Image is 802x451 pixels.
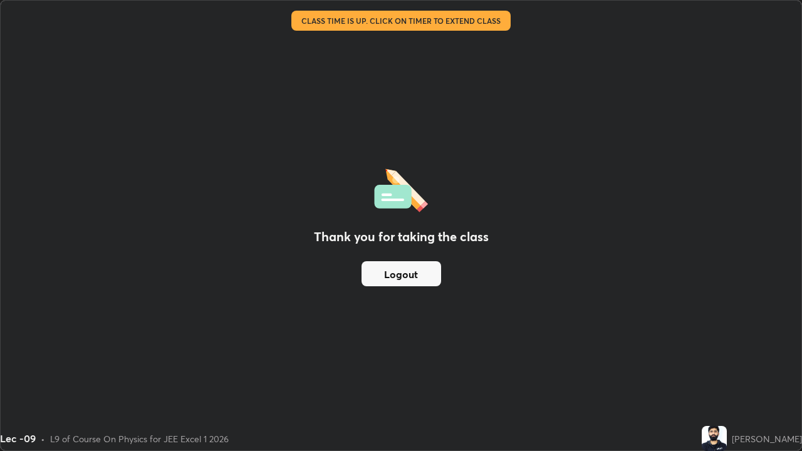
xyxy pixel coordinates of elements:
img: 2349b454c6bd44f8ab76db58f7b727f7.jpg [702,426,727,451]
div: • [41,432,45,445]
div: L9 of Course On Physics for JEE Excel 1 2026 [50,432,229,445]
button: Logout [362,261,441,286]
img: offlineFeedback.1438e8b3.svg [374,165,428,212]
h2: Thank you for taking the class [314,227,489,246]
div: [PERSON_NAME] [732,432,802,445]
